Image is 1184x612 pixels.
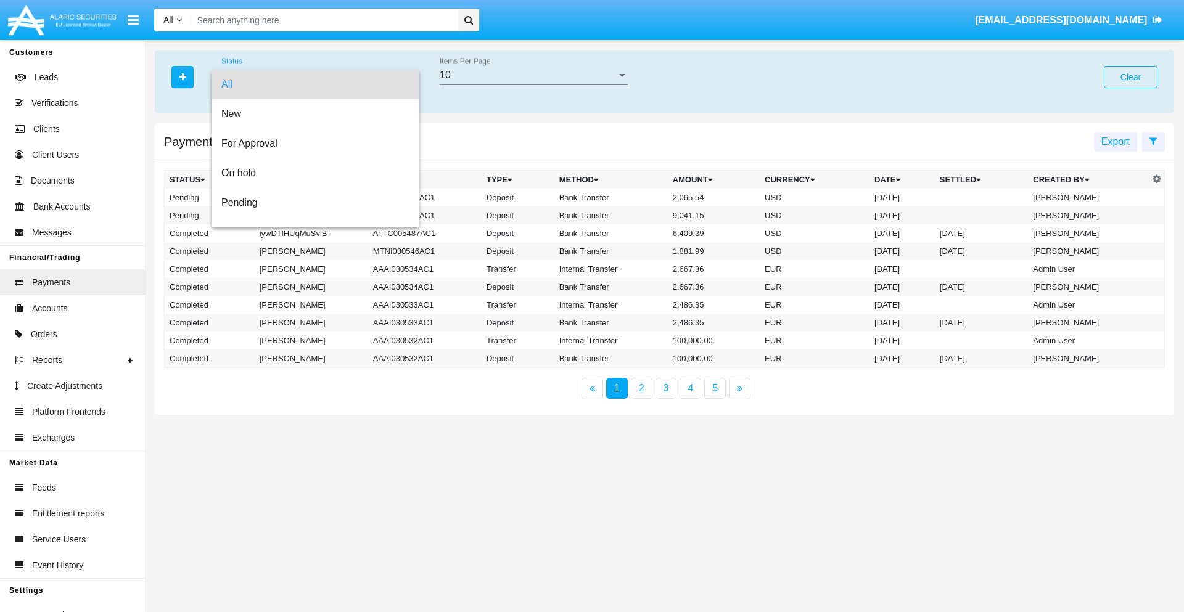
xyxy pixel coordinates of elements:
span: Rejected [221,218,409,247]
span: New [221,99,409,129]
span: On hold [221,158,409,188]
span: For Approval [221,129,409,158]
span: Pending [221,188,409,218]
span: All [221,70,409,99]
